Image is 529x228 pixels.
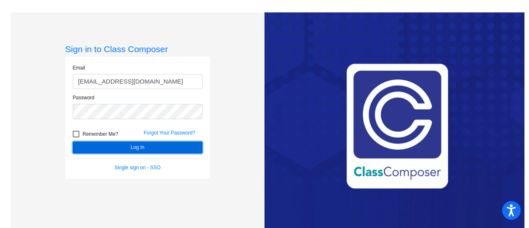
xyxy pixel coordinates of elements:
a: Forgot Your Password? [144,130,195,136]
h3: Sign in to Class Composer [65,44,210,54]
label: Password [73,94,95,101]
label: Email [73,64,85,72]
a: Single sign on - SSO [114,165,160,170]
span: Remember Me? [83,129,118,139]
button: Log In [73,142,203,154]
